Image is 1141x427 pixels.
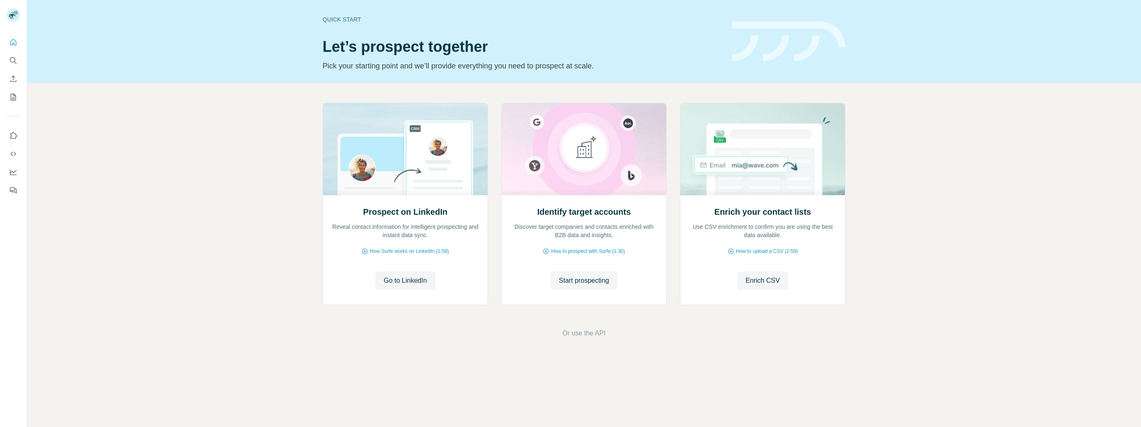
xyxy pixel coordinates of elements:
[732,22,845,62] img: banner
[7,71,20,86] button: Enrich CSV
[501,103,667,195] img: Identify target accounts
[551,247,625,255] span: How to prospect with Surfe (1:30)
[7,183,20,198] button: Feedback
[323,39,722,55] h1: Let’s prospect together
[737,272,788,290] button: Enrich CSV
[7,90,20,104] button: My lists
[559,276,609,286] span: Start prospecting
[323,15,722,24] div: Quick start
[7,53,20,68] button: Search
[384,276,427,286] span: Go to LinkedIn
[510,223,658,239] p: Discover target companies and contacts enriched with B2B data and insights.
[689,223,837,239] p: Use CSV enrichment to confirm you are using the best data available.
[7,146,20,161] button: Use Surfe API
[537,206,631,218] h2: Identify target accounts
[714,206,811,218] h2: Enrich your contact lists
[562,328,605,338] button: Or use the API
[551,272,617,290] button: Start prospecting
[323,60,722,72] p: Pick your starting point and we’ll provide everything you need to prospect at scale.
[736,247,798,255] span: How to upload a CSV (2:59)
[745,276,780,286] span: Enrich CSV
[370,247,449,255] span: How Surfe works on LinkedIn (1:58)
[680,103,845,195] img: Enrich your contact lists
[363,206,447,218] h2: Prospect on LinkedIn
[7,35,20,50] button: Quick start
[323,103,488,195] img: Prospect on LinkedIn
[7,128,20,143] button: Use Surfe on LinkedIn
[7,165,20,180] button: Dashboard
[331,223,479,239] p: Reveal contact information for intelligent prospecting and instant data sync.
[375,272,435,290] button: Go to LinkedIn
